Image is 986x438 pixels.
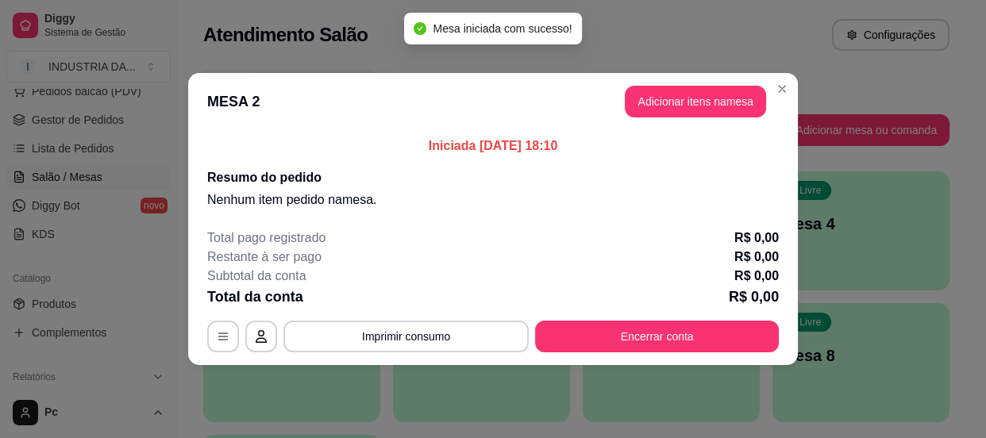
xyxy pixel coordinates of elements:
p: R$ 0,00 [734,248,779,267]
p: Total pago registrado [207,229,325,248]
button: Close [769,76,795,102]
h2: Resumo do pedido [207,168,779,187]
p: Restante à ser pago [207,248,322,267]
p: R$ 0,00 [729,286,779,308]
span: check-circle [414,22,426,35]
button: Imprimir consumo [283,321,529,352]
p: Nenhum item pedido na mesa . [207,190,779,209]
button: Adicionar itens namesa [625,86,766,117]
p: Total da conta [207,286,303,308]
header: MESA 2 [188,73,798,130]
span: Mesa iniciada com sucesso! [433,22,572,35]
button: Encerrar conta [535,321,779,352]
p: Iniciada [DATE] 18:10 [207,136,779,156]
p: R$ 0,00 [734,229,779,248]
p: Subtotal da conta [207,267,306,286]
p: R$ 0,00 [734,267,779,286]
